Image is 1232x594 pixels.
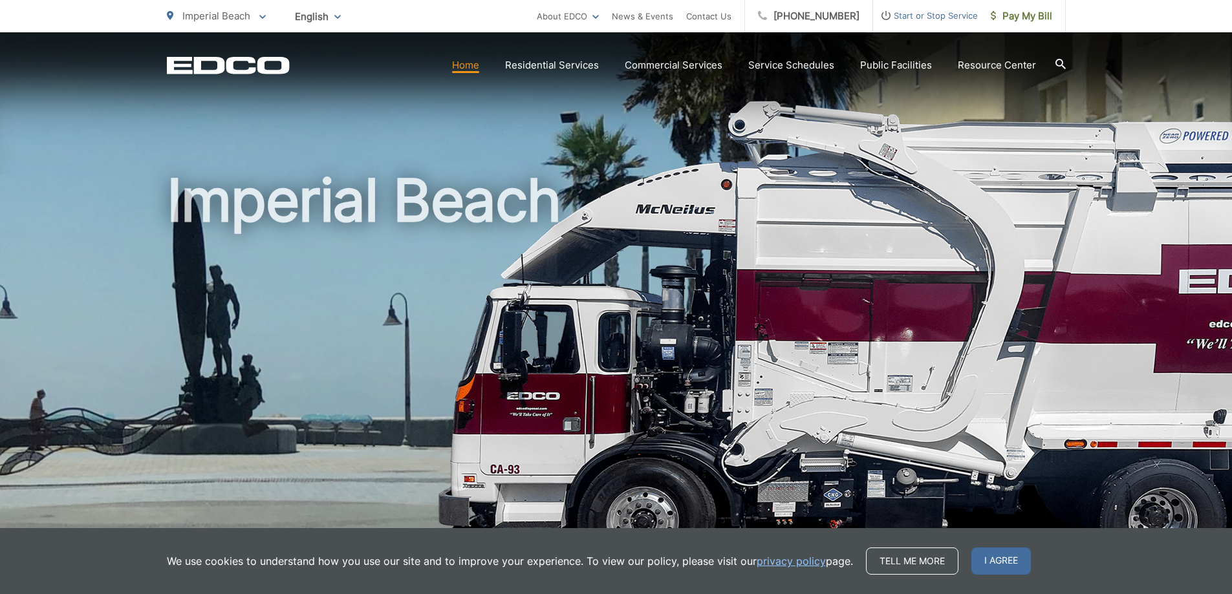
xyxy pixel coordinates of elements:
a: Home [452,58,479,73]
a: Contact Us [686,8,731,24]
p: We use cookies to understand how you use our site and to improve your experience. To view our pol... [167,553,853,569]
span: Pay My Bill [991,8,1052,24]
a: About EDCO [537,8,599,24]
a: Resource Center [958,58,1036,73]
span: Imperial Beach [182,10,250,22]
a: Tell me more [866,547,958,575]
span: English [285,5,351,28]
a: Residential Services [505,58,599,73]
a: News & Events [612,8,673,24]
h1: Imperial Beach [167,168,1066,577]
a: EDCD logo. Return to the homepage. [167,56,290,74]
a: privacy policy [757,553,826,569]
span: I agree [971,547,1031,575]
a: Service Schedules [748,58,834,73]
a: Commercial Services [625,58,722,73]
a: Public Facilities [860,58,932,73]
